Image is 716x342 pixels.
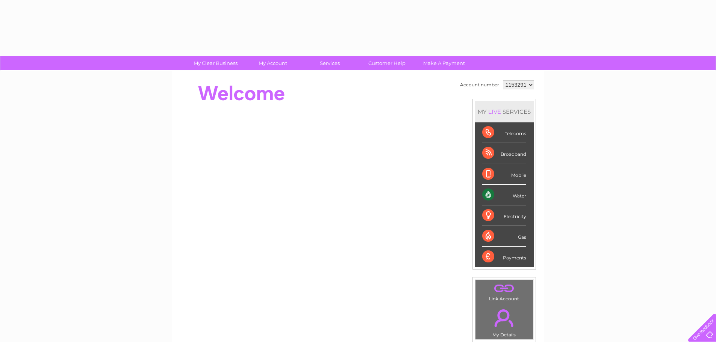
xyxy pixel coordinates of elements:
[477,305,531,331] a: .
[475,303,533,340] td: My Details
[482,205,526,226] div: Electricity
[185,56,247,70] a: My Clear Business
[482,185,526,205] div: Water
[487,108,503,115] div: LIVE
[482,122,526,143] div: Telecoms
[458,78,501,91] td: Account number
[482,143,526,164] div: Broadband
[242,56,304,70] a: My Account
[475,101,534,122] div: MY SERVICES
[482,226,526,247] div: Gas
[482,247,526,267] div: Payments
[477,282,531,295] a: .
[299,56,361,70] a: Services
[413,56,475,70] a: Make A Payment
[356,56,418,70] a: Customer Help
[482,164,526,185] div: Mobile
[475,280,533,303] td: Link Account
